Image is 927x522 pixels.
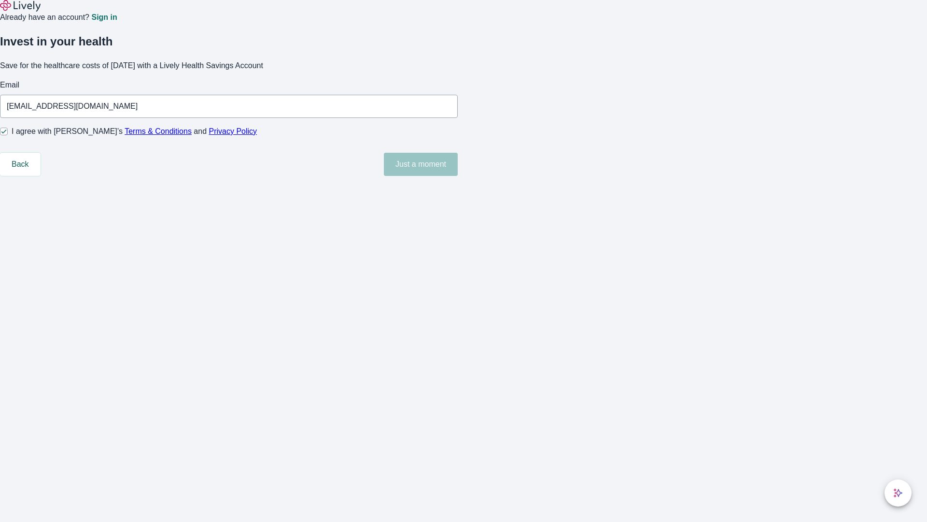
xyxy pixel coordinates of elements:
svg: Lively AI Assistant [893,488,903,498]
button: chat [885,479,912,507]
a: Sign in [91,14,117,21]
span: I agree with [PERSON_NAME]’s and [12,126,257,137]
a: Terms & Conditions [125,127,192,135]
a: Privacy Policy [209,127,257,135]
